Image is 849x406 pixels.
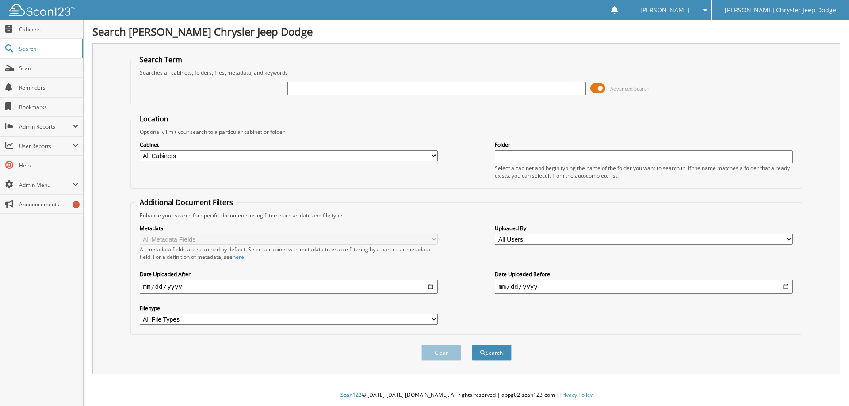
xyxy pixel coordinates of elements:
[140,246,438,261] div: All metadata fields are searched by default. Select a cabinet with metadata to enable filtering b...
[640,8,690,13] span: [PERSON_NAME]
[19,26,79,33] span: Cabinets
[135,128,798,136] div: Optionally limit your search to a particular cabinet or folder
[84,384,849,406] div: © [DATE]-[DATE] [DOMAIN_NAME]. All rights reserved | appg02-scan123-com |
[725,8,836,13] span: [PERSON_NAME] Chrysler Jeep Dodge
[135,114,173,124] legend: Location
[19,45,77,53] span: Search
[495,141,793,148] label: Folder
[135,197,237,207] legend: Additional Document Filters
[9,4,75,16] img: scan123-logo-white.svg
[233,253,244,261] a: here
[19,201,79,208] span: Announcements
[495,270,793,278] label: Date Uploaded Before
[421,345,461,361] button: Clear
[340,391,362,398] span: Scan123
[559,391,593,398] a: Privacy Policy
[92,24,840,39] h1: Search [PERSON_NAME] Chrysler Jeep Dodge
[135,69,798,76] div: Searches all cabinets, folders, files, metadata, and keywords
[140,270,438,278] label: Date Uploaded After
[19,65,79,72] span: Scan
[19,123,73,130] span: Admin Reports
[135,212,798,219] div: Enhance your search for specific documents using filters such as date and file type.
[135,55,187,65] legend: Search Term
[495,224,793,232] label: Uploaded By
[19,84,79,91] span: Reminders
[140,280,438,294] input: start
[19,142,73,150] span: User Reports
[140,304,438,312] label: File type
[19,162,79,169] span: Help
[19,181,73,189] span: Admin Menu
[495,164,793,179] div: Select a cabinet and begin typing the name of the folder you want to search in. If the name match...
[73,201,80,208] div: 1
[140,224,438,232] label: Metadata
[19,103,79,111] span: Bookmarks
[472,345,512,361] button: Search
[140,141,438,148] label: Cabinet
[495,280,793,294] input: end
[610,85,650,92] span: Advanced Search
